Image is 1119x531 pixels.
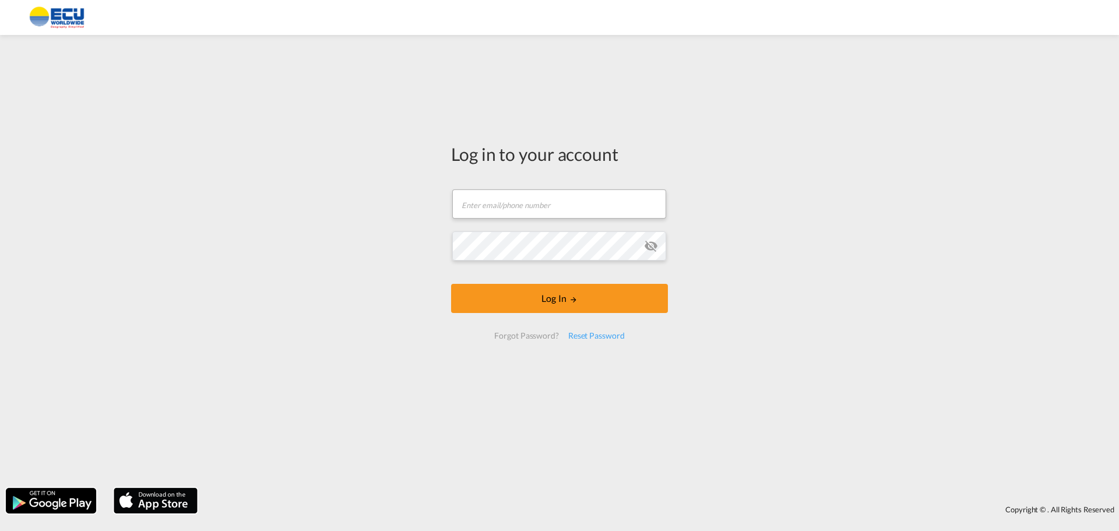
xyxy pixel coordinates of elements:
[112,487,199,515] img: apple.png
[5,487,97,515] img: google.png
[451,142,668,166] div: Log in to your account
[490,325,563,346] div: Forgot Password?
[452,189,666,219] input: Enter email/phone number
[451,284,668,313] button: LOGIN
[644,239,658,253] md-icon: icon-eye-off
[203,500,1119,519] div: Copyright © . All Rights Reserved
[17,5,96,31] img: 6cccb1402a9411edb762cf9624ab9cda.png
[564,325,629,346] div: Reset Password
